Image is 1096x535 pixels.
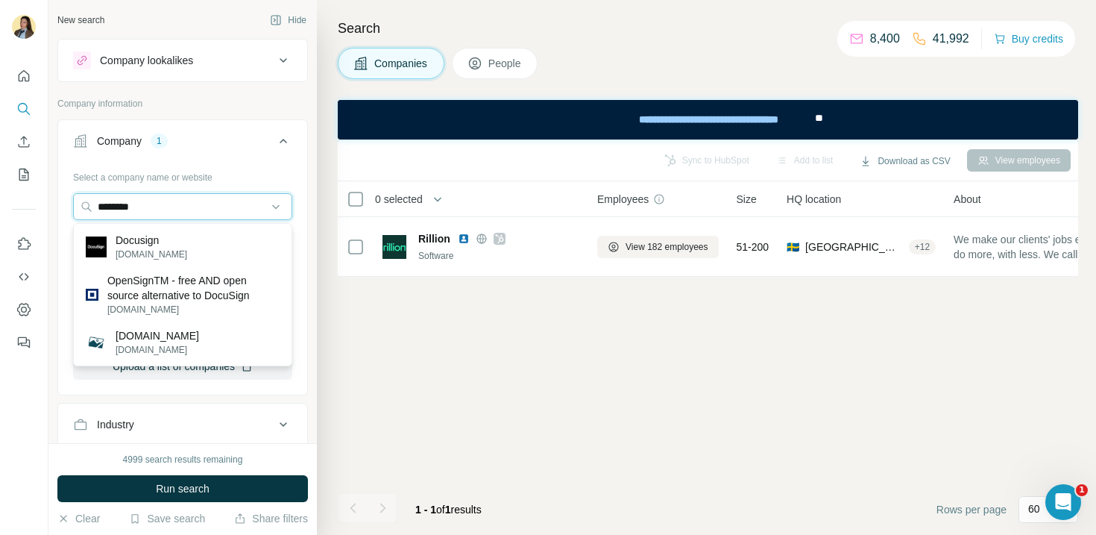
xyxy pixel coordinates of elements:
[116,233,187,248] p: Docusign
[936,502,1007,517] span: Rows per page
[436,504,445,516] span: of
[418,231,450,246] span: Rillion
[445,504,451,516] span: 1
[1028,501,1040,516] p: 60
[57,475,308,502] button: Run search
[1076,484,1088,496] span: 1
[382,235,406,259] img: Logo of Rillion
[415,504,482,516] span: results
[97,134,142,148] div: Company
[12,263,36,290] button: Use Surfe API
[97,417,134,432] div: Industry
[12,96,36,122] button: Search
[73,353,292,380] button: Upload a list of companies
[58,123,307,165] button: Company1
[12,296,36,323] button: Dashboard
[374,56,429,71] span: Companies
[909,240,936,254] div: + 12
[488,56,523,71] span: People
[116,328,199,343] p: [DOMAIN_NAME]
[86,332,107,353] img: edocusigns.com
[597,236,719,258] button: View 182 employees
[954,192,981,207] span: About
[151,134,168,148] div: 1
[12,63,36,90] button: Quick start
[234,511,308,526] button: Share filters
[626,240,708,254] span: View 182 employees
[12,15,36,39] img: Avatar
[86,237,107,257] img: Docusign
[787,240,799,254] span: 🇸🇪
[259,9,317,31] button: Hide
[338,100,1078,140] iframe: Banner
[737,240,769,254] span: 51-200
[12,231,36,257] button: Use Surfe on LinkedIn
[458,233,470,245] img: LinkedIn logo
[107,303,280,316] p: [DOMAIN_NAME]
[870,30,900,48] p: 8,400
[156,481,210,496] span: Run search
[86,289,98,301] img: OpenSignTM - free AND open source alternative to DocuSign
[1045,484,1081,520] iframe: Intercom live chat
[787,192,841,207] span: HQ location
[418,249,579,263] div: Software
[57,511,100,526] button: Clear
[58,43,307,78] button: Company lookalikes
[12,161,36,188] button: My lists
[805,240,903,254] span: [GEOGRAPHIC_DATA], [GEOGRAPHIC_DATA]
[12,128,36,155] button: Enrich CSV
[116,343,199,357] p: [DOMAIN_NAME]
[123,453,243,466] div: 4999 search results remaining
[849,150,960,172] button: Download as CSV
[107,273,280,303] p: OpenSignTM - free AND open source alternative to DocuSign
[375,192,423,207] span: 0 selected
[129,511,205,526] button: Save search
[57,13,104,27] div: New search
[116,248,187,261] p: [DOMAIN_NAME]
[12,329,36,356] button: Feedback
[73,165,292,184] div: Select a company name or website
[58,407,307,442] button: Industry
[597,192,649,207] span: Employees
[57,97,308,110] p: Company information
[415,504,436,516] span: 1 - 1
[100,53,193,68] div: Company lookalikes
[737,192,757,207] span: Size
[338,18,1078,39] h4: Search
